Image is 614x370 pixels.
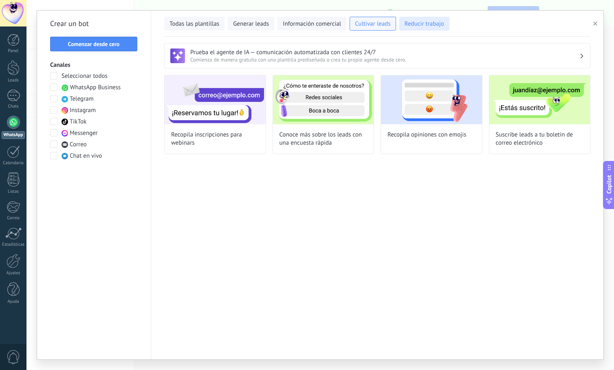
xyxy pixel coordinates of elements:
[2,299,25,304] div: Ayuda
[70,118,86,126] span: TikTok
[2,271,25,276] div: Ajustes
[496,131,584,147] span: Suscribe leads a tu boletín de correo electrónico
[273,75,374,124] img: Conoce más sobre los leads con una encuesta rápida
[233,20,269,28] span: Generar leads
[355,20,390,28] span: Cultivar leads
[279,131,368,147] span: Conoce más sobre los leads con una encuesta rápida
[50,17,138,30] h2: Crear un bot
[62,72,108,80] span: Seleccionar todos
[70,152,102,160] span: Chat en vivo
[50,37,137,51] button: Comenzar desde cero
[171,131,259,147] span: Recopila inscripciones para webinars
[169,20,219,28] span: Todas las plantillas
[2,216,25,221] div: Correo
[283,20,341,28] span: Información comercial
[68,41,120,47] span: Comenzar desde cero
[350,17,396,31] button: Cultivar leads
[405,20,444,28] span: Reducir trabajo
[2,131,25,139] div: WhatsApp
[2,189,25,194] div: Listas
[2,78,25,83] div: Leads
[190,48,579,56] h3: Prueba el agente de IA — comunicación automatizada con clientes 24/7
[70,95,94,103] span: Telegram
[228,17,274,31] button: Generar leads
[277,17,346,31] button: Información comercial
[381,75,482,124] img: Recopila opiniones con emojis
[165,75,266,124] img: Recopila inscripciones para webinars
[190,56,579,63] span: Comienza de manera gratuita con una plantilla prediseñada o crea tu propio agente desde cero.
[2,161,25,166] div: Calendario
[489,75,590,124] img: Suscribe leads a tu boletín de correo electrónico
[70,84,121,92] span: WhatsApp Business
[605,175,613,194] span: Copilot
[164,17,224,31] button: Todas las plantillas
[2,104,25,109] div: Chats
[399,17,449,31] button: Reducir trabajo
[387,131,467,139] span: Recopila opiniones con emojis
[50,61,138,69] h3: Canales
[70,106,96,115] span: Instagram
[2,48,25,54] div: Panel
[70,129,98,137] span: Messenger
[70,141,87,149] span: Correo
[2,242,25,247] div: Estadísticas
